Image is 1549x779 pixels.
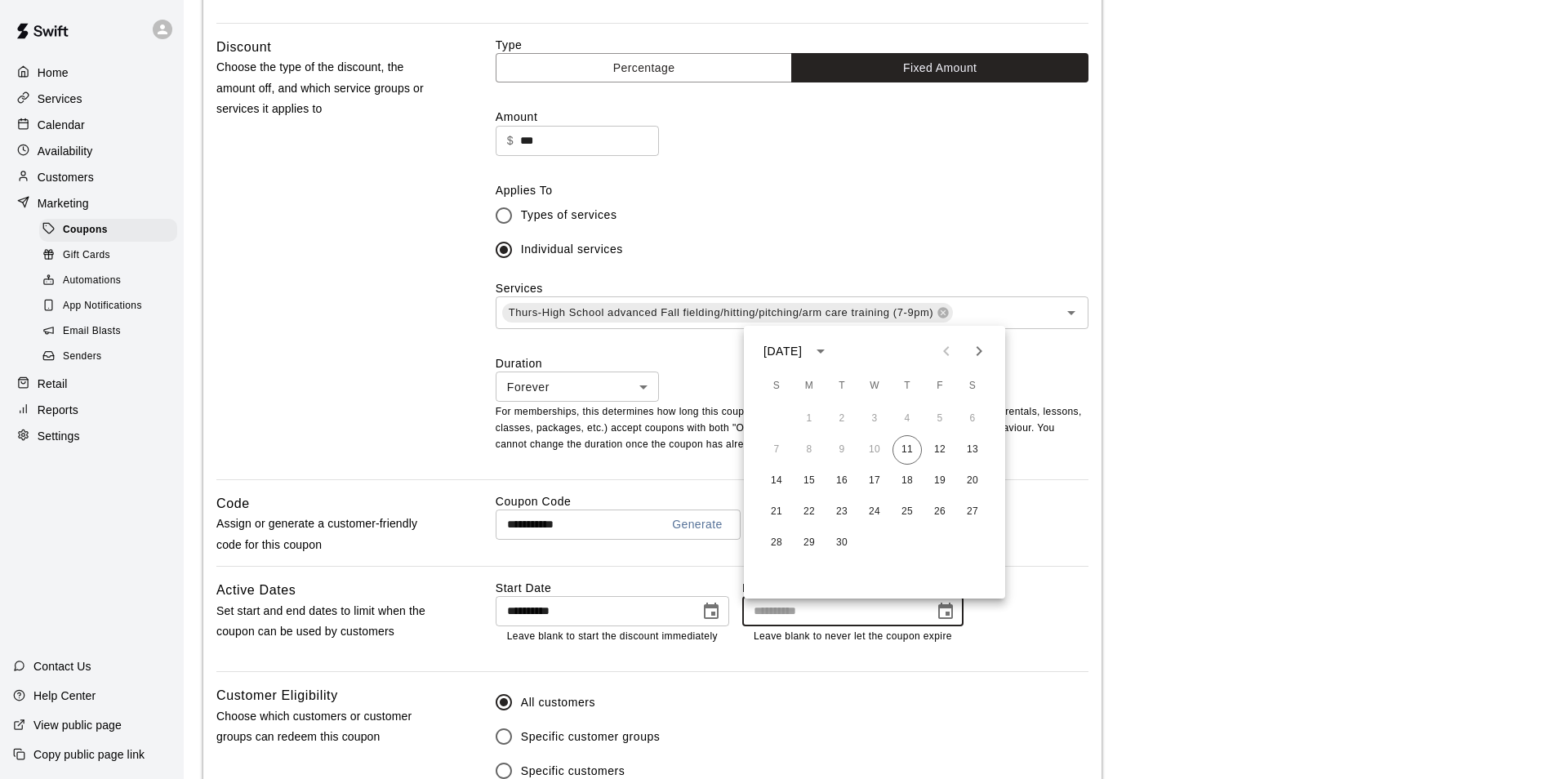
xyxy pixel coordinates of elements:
h6: Code [216,493,250,514]
h6: Customer Eligibility [216,685,338,706]
a: Services [13,87,171,111]
button: 22 [795,497,824,527]
div: Email Blasts [39,320,177,343]
span: Thurs-High School advanced Fall fielding/hitting/pitching/arm care training (7-9pm) [502,305,941,321]
p: Help Center [33,688,96,704]
span: App Notifications [63,298,142,314]
span: Thursday [892,370,922,403]
button: calendar view is open, switch to year view [807,337,835,365]
div: App Notifications [39,295,177,318]
span: Friday [925,370,955,403]
label: Amount [496,109,1088,125]
label: Duration [496,355,1088,372]
p: Contact Us [33,658,91,674]
button: 13 [958,435,987,465]
button: Fixed Amount [791,53,1088,83]
p: Assign or generate a customer-friendly code for this coupon [216,514,443,554]
p: Copy public page link [33,746,145,763]
button: 15 [795,466,824,496]
h6: Active Dates [216,580,296,601]
h6: Discount [216,37,271,58]
span: All customers [521,694,595,711]
p: View public page [33,717,122,733]
span: Tuesday [827,370,857,403]
span: Individual services [521,241,623,258]
button: 17 [860,466,889,496]
p: Set start and end dates to limit when the coupon can be used by customers [216,601,443,642]
a: Automations [39,269,184,294]
a: Senders [39,345,184,370]
p: Choose which customers or customer groups can redeem this coupon [216,706,443,747]
p: Settings [38,428,80,444]
a: App Notifications [39,294,184,319]
a: Coupons [39,217,184,243]
a: Customers [13,165,171,189]
a: Retail [13,372,171,396]
a: Marketing [13,191,171,216]
a: Email Blasts [39,319,184,345]
span: Monday [795,370,824,403]
button: 18 [892,466,922,496]
p: Marketing [38,195,89,211]
p: $ [507,132,514,149]
button: 20 [958,466,987,496]
p: Calendar [38,117,85,133]
div: Senders [39,345,177,368]
button: 28 [762,528,791,558]
button: 21 [762,497,791,527]
div: Gift Cards [39,244,177,267]
span: Automations [63,273,121,289]
p: Services [38,91,82,107]
button: 14 [762,466,791,496]
div: Coupons [39,219,177,242]
span: Specific customer groups [521,728,661,746]
span: Senders [63,349,102,365]
label: Start Date [496,580,729,596]
p: Home [38,65,69,81]
span: Types of services [521,207,617,224]
span: Wednesday [860,370,889,403]
button: Generate [665,510,729,540]
p: Availability [38,143,93,159]
a: Availability [13,139,171,163]
p: Customers [38,169,94,185]
button: 19 [925,466,955,496]
button: 30 [827,528,857,558]
button: 24 [860,497,889,527]
div: [DATE] [763,343,802,360]
button: 25 [892,497,922,527]
p: Reports [38,402,78,418]
div: Forever [496,372,659,402]
div: Automations [39,269,177,292]
label: Services [496,282,543,295]
a: Home [13,60,171,85]
span: Coupons [63,222,108,238]
p: Leave blank to never let the coupon expire [754,629,952,645]
button: Choose date [929,595,962,628]
button: 29 [795,528,824,558]
a: Reports [13,398,171,422]
a: Gift Cards [39,243,184,268]
label: End Date [742,580,964,596]
label: Applies To [496,182,1088,198]
button: Choose date, selected date is Sep 11, 2025 [695,595,728,628]
button: 26 [925,497,955,527]
label: Type [496,37,1088,53]
span: Saturday [958,370,987,403]
a: Calendar [13,113,171,137]
p: For memberships, this determines how long this coupon will apply once redeemed. One-off payments ... [496,404,1088,453]
button: Open [1060,301,1083,324]
a: Settings [13,424,171,448]
button: Next month [963,335,995,367]
span: Sunday [762,370,791,403]
span: Email Blasts [63,323,121,340]
label: Coupon Code [496,493,1088,510]
button: Percentage [496,53,793,83]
